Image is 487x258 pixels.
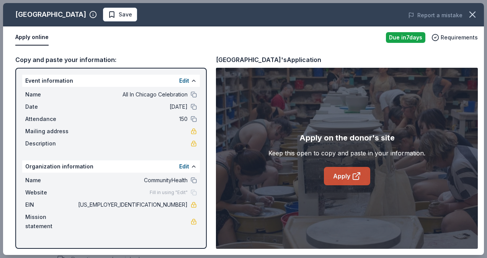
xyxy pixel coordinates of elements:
[25,127,77,136] span: Mailing address
[77,200,188,209] span: [US_EMPLOYER_IDENTIFICATION_NUMBER]
[179,162,189,171] button: Edit
[386,32,425,43] div: Due in 7 days
[77,176,188,185] span: CommunityHealth
[441,33,478,42] span: Requirements
[25,200,77,209] span: EIN
[179,76,189,85] button: Edit
[22,160,200,173] div: Organization information
[15,8,86,21] div: [GEOGRAPHIC_DATA]
[25,176,77,185] span: Name
[119,10,132,19] span: Save
[299,132,395,144] div: Apply on the donor's site
[408,11,462,20] button: Report a mistake
[77,90,188,99] span: All In Chicago Celebration
[77,114,188,124] span: 150
[77,102,188,111] span: [DATE]
[150,189,188,196] span: Fill in using "Edit"
[25,212,77,231] span: Mission statement
[268,149,425,158] div: Keep this open to copy and paste in your information.
[15,55,207,65] div: Copy and paste your information:
[25,114,77,124] span: Attendance
[25,139,77,148] span: Description
[431,33,478,42] button: Requirements
[216,55,321,65] div: [GEOGRAPHIC_DATA]'s Application
[324,167,370,185] a: Apply
[103,8,137,21] button: Save
[25,188,77,197] span: Website
[25,102,77,111] span: Date
[15,29,49,46] button: Apply online
[22,75,200,87] div: Event information
[25,90,77,99] span: Name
